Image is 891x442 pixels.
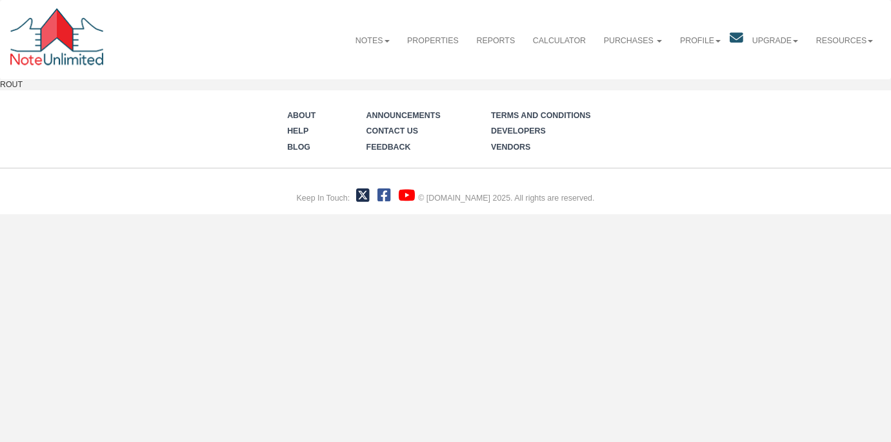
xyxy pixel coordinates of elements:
[297,193,350,205] div: Keep In Touch:
[524,25,595,56] a: Calculator
[366,126,418,136] a: Contact Us
[491,143,530,152] a: Vendors
[366,143,411,152] a: Feedback
[595,25,671,56] a: Purchases
[398,25,467,56] a: Properties
[418,193,594,205] div: © [DOMAIN_NAME] 2025. All rights are reserved.
[346,25,398,56] a: Notes
[366,111,441,120] a: Announcements
[491,111,591,120] a: Terms and Conditions
[468,25,524,56] a: Reports
[287,126,308,136] a: Help
[491,126,546,136] a: Developers
[807,25,882,56] a: Resources
[743,25,807,56] a: Upgrade
[671,25,730,56] a: Profile
[287,143,310,152] a: Blog
[287,111,315,120] a: About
